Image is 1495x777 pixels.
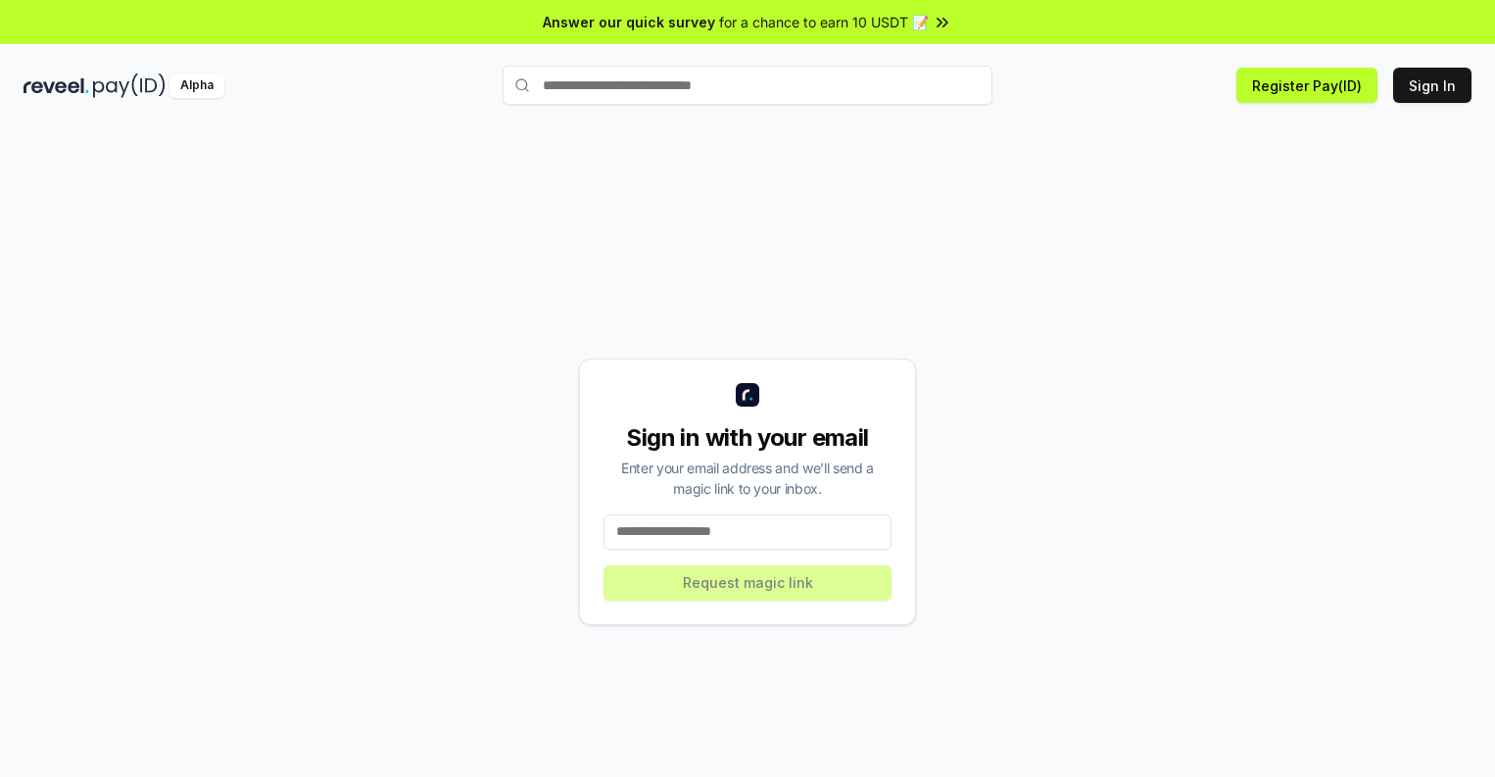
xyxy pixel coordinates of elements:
span: Answer our quick survey [543,12,715,32]
img: reveel_dark [24,73,89,98]
img: logo_small [736,383,759,407]
div: Sign in with your email [603,422,892,454]
span: for a chance to earn 10 USDT 📝 [719,12,929,32]
button: Sign In [1393,68,1471,103]
div: Alpha [169,73,224,98]
img: pay_id [93,73,166,98]
div: Enter your email address and we’ll send a magic link to your inbox. [603,458,892,499]
button: Register Pay(ID) [1236,68,1377,103]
